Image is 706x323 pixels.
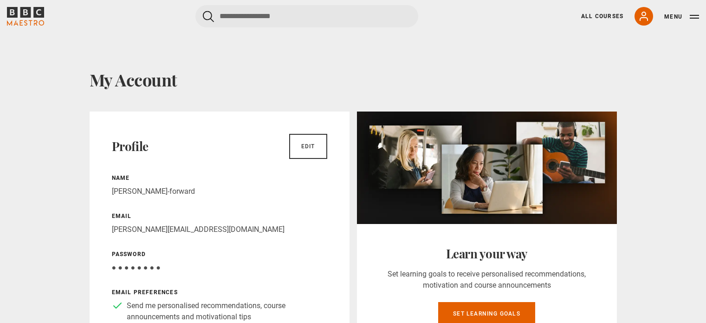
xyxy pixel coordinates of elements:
input: Search [195,5,418,27]
p: Email [112,212,327,220]
a: Edit [289,134,327,159]
h1: My Account [90,70,617,89]
h2: Profile [112,139,149,154]
p: [PERSON_NAME][EMAIL_ADDRESS][DOMAIN_NAME] [112,224,327,235]
svg: BBC Maestro [7,7,44,26]
p: Email preferences [112,288,327,297]
button: Submit the search query [203,11,214,22]
span: ● ● ● ● ● ● ● ● [112,263,161,272]
p: Send me personalised recommendations, course announcements and motivational tips [127,300,327,323]
h2: Learn your way [379,246,595,261]
p: Password [112,250,327,258]
p: Name [112,174,327,182]
p: Set learning goals to receive personalised recommendations, motivation and course announcements [379,269,595,291]
button: Toggle navigation [664,12,699,21]
p: [PERSON_NAME]-forward [112,186,327,197]
a: All Courses [581,12,623,20]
